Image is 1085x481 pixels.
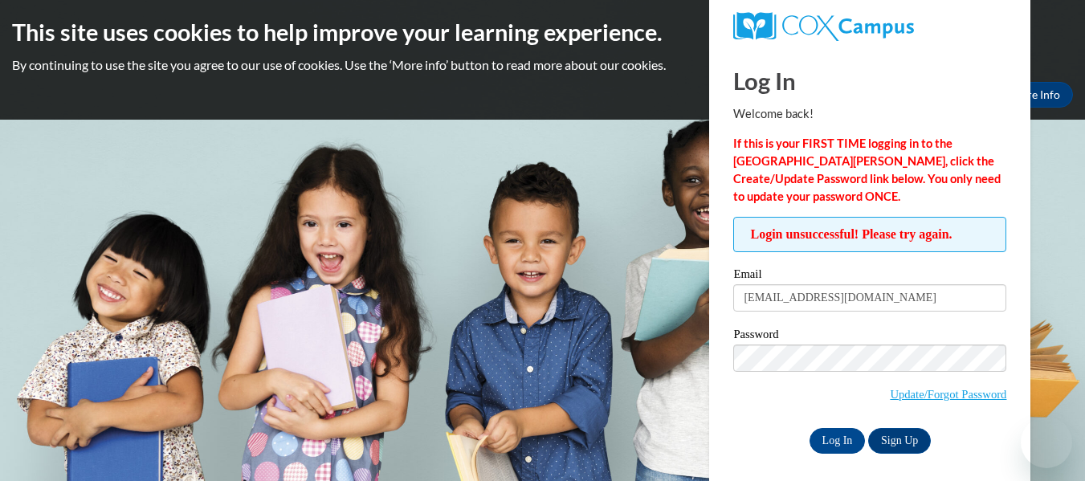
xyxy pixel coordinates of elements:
[733,12,913,41] img: COX Campus
[890,388,1006,401] a: Update/Forgot Password
[733,328,1006,344] label: Password
[997,82,1073,108] a: More Info
[868,428,931,454] a: Sign Up
[733,105,1006,123] p: Welcome back!
[733,217,1006,252] span: Login unsuccessful! Please try again.
[1021,417,1072,468] iframe: Button to launch messaging window
[810,428,866,454] input: Log In
[733,64,1006,97] h1: Log In
[12,16,1073,48] h2: This site uses cookies to help improve your learning experience.
[12,56,1073,74] p: By continuing to use the site you agree to our use of cookies. Use the ‘More info’ button to read...
[733,12,1006,41] a: COX Campus
[733,137,1001,203] strong: If this is your FIRST TIME logging in to the [GEOGRAPHIC_DATA][PERSON_NAME], click the Create/Upd...
[733,268,1006,284] label: Email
